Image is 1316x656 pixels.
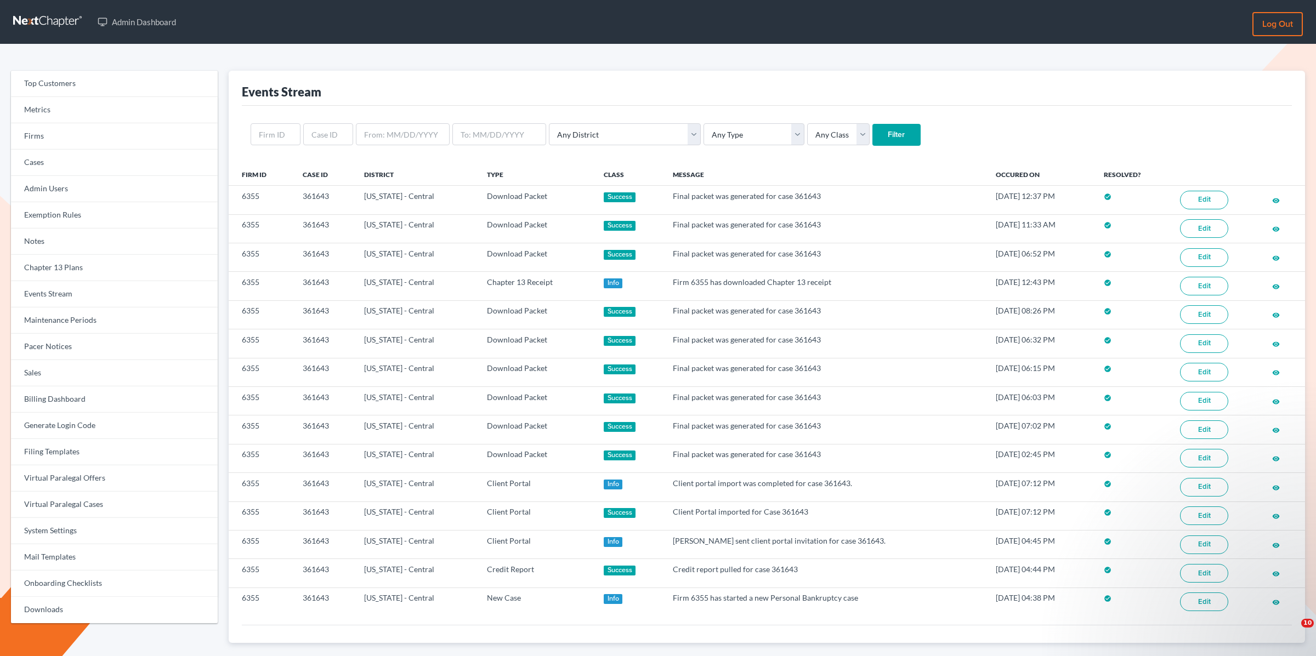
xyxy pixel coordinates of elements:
td: 6355 [229,473,294,501]
a: Edit [1180,420,1228,439]
div: Events Stream [242,84,321,100]
input: Firm ID [251,123,300,145]
div: Info [604,480,622,489]
td: 361643 [294,501,355,530]
td: Credit report pulled for case 361643 [664,559,987,587]
div: Success [604,508,636,518]
div: Success [604,450,636,460]
td: Credit Report [478,559,595,587]
td: [US_STATE] - Central [355,415,478,444]
a: Mail Templates [11,544,218,571]
a: Generate Login Code [11,413,218,439]
td: 6355 [229,444,294,472]
td: Firm 6355 has started a new Personal Bankruptcy case [664,587,987,616]
a: Edit [1180,363,1228,381]
td: Final packet was generated for case 361643 [664,415,987,444]
i: check_circle [1104,336,1111,344]
i: check_circle [1104,279,1111,287]
input: To: MM/DD/YYYY [452,123,546,145]
td: [DATE] 12:43 PM [987,272,1096,300]
a: Events Stream [11,281,218,307]
a: Virtual Paralegal Offers [11,465,218,492]
a: Edit [1180,478,1228,497]
a: visibility [1272,195,1280,204]
input: Filter [872,124,921,146]
i: check_circle [1104,423,1111,430]
td: Final packet was generated for case 361643 [664,329,987,358]
a: Edit [1180,334,1228,353]
a: visibility [1272,253,1280,262]
i: visibility [1272,225,1280,233]
a: visibility [1272,367,1280,377]
div: Success [604,307,636,317]
td: Final packet was generated for case 361643 [664,214,987,243]
th: Type [478,163,595,185]
td: 6355 [229,559,294,587]
i: visibility [1272,197,1280,204]
i: visibility [1272,426,1280,434]
a: Edit [1180,392,1228,410]
i: check_circle [1104,307,1111,315]
a: visibility [1272,224,1280,233]
a: Edit [1180,305,1228,324]
td: [US_STATE] - Central [355,358,478,386]
i: visibility [1272,254,1280,262]
td: [US_STATE] - Central [355,272,478,300]
div: Success [604,422,636,432]
a: Pacer Notices [11,334,218,360]
td: [US_STATE] - Central [355,243,478,271]
div: Success [604,364,636,374]
a: Cases [11,150,218,176]
a: Admin Dashboard [92,12,181,32]
td: 6355 [229,386,294,415]
a: Edit [1180,535,1228,554]
td: [DATE] 06:15 PM [987,358,1096,386]
td: [DATE] 04:45 PM [987,530,1096,558]
span: 10 [1301,619,1314,628]
td: Download Packet [478,386,595,415]
td: Download Packet [478,186,595,214]
div: Success [604,393,636,403]
td: [US_STATE] - Central [355,386,478,415]
a: Onboarding Checklists [11,571,218,597]
td: 361643 [294,530,355,558]
i: visibility [1272,311,1280,319]
a: visibility [1272,540,1280,549]
a: visibility [1272,339,1280,348]
td: [DATE] 11:33 AM [987,214,1096,243]
a: Top Customers [11,71,218,97]
td: 361643 [294,300,355,329]
td: 6355 [229,501,294,530]
div: Info [604,594,622,604]
td: Download Packet [478,214,595,243]
td: [US_STATE] - Central [355,587,478,616]
td: Firm 6355 has downloaded Chapter 13 receipt [664,272,987,300]
td: 6355 [229,358,294,386]
td: Final packet was generated for case 361643 [664,358,987,386]
th: Message [664,163,987,185]
a: visibility [1272,396,1280,406]
td: 6355 [229,329,294,358]
i: visibility [1272,283,1280,290]
td: 6355 [229,530,294,558]
td: 6355 [229,415,294,444]
td: Chapter 13 Receipt [478,272,595,300]
div: Info [604,537,622,547]
a: visibility [1272,482,1280,492]
td: New Case [478,587,595,616]
td: Download Packet [478,300,595,329]
td: 361643 [294,386,355,415]
a: System Settings [11,518,218,544]
th: Class [595,163,664,185]
td: Final packet was generated for case 361643 [664,444,987,472]
td: Client portal import was completed for case 361643. [664,473,987,501]
td: Client Portal imported for Case 361643 [664,501,987,530]
div: Info [604,278,622,288]
td: 361643 [294,473,355,501]
a: Edit [1180,506,1228,525]
td: [PERSON_NAME] sent client portal invitation for case 361643. [664,530,987,558]
td: 6355 [229,186,294,214]
iframe: Intercom live chat [1279,619,1305,645]
td: Download Packet [478,329,595,358]
i: visibility [1272,484,1280,492]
